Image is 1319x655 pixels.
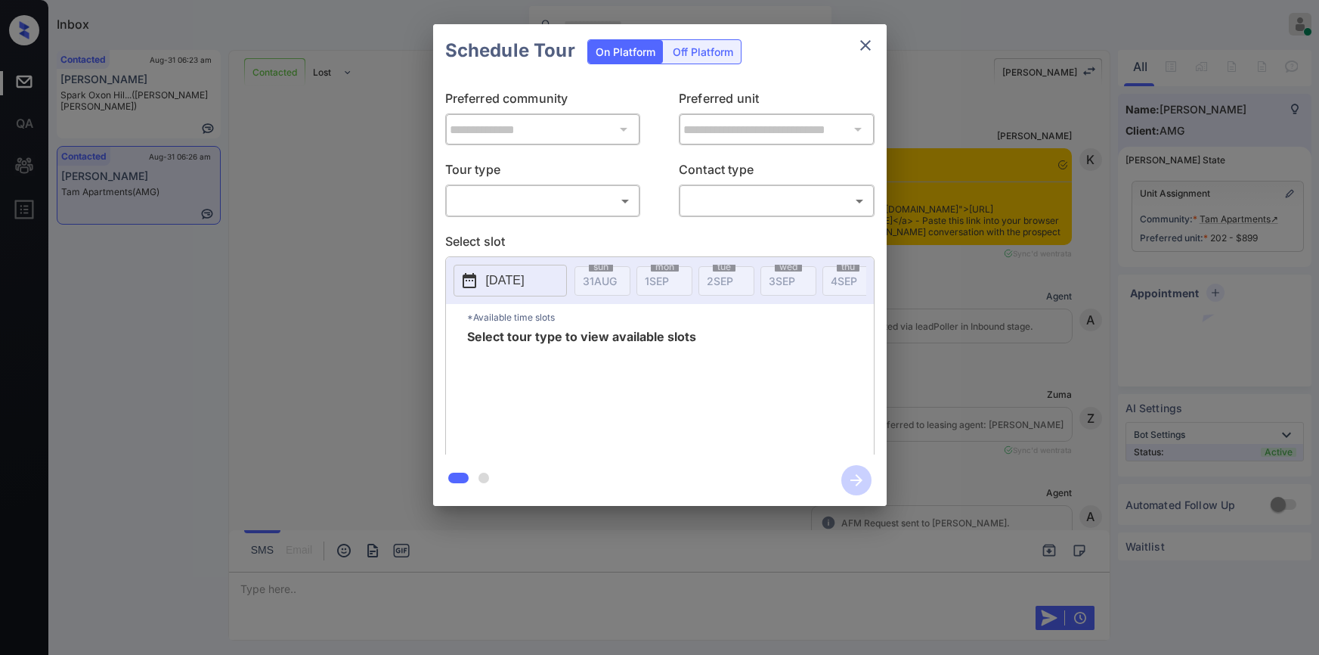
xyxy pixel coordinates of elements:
[454,265,567,296] button: [DATE]
[850,30,881,61] button: close
[445,89,641,113] p: Preferred community
[467,331,696,452] span: Select tour type to view available slots
[467,304,874,331] p: *Available time slots
[679,89,875,113] p: Preferred unit
[445,232,875,256] p: Select slot
[588,40,663,64] div: On Platform
[445,160,641,185] p: Tour type
[665,40,741,64] div: Off Platform
[679,160,875,185] p: Contact type
[433,24,587,77] h2: Schedule Tour
[486,272,525,290] p: [DATE]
